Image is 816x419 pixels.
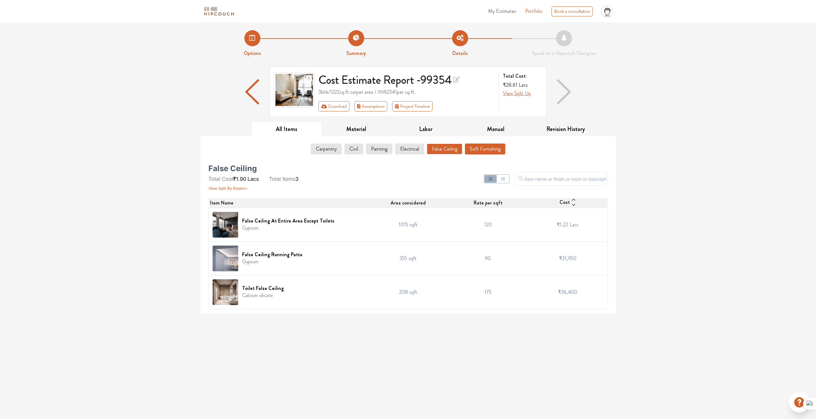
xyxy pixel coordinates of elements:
li: 3 [269,175,299,183]
span: ₹31,950 [559,255,576,262]
button: Soft Furnishing [465,144,505,154]
span: Total Items [269,176,295,182]
img: Toilet False Ceiling [213,279,238,305]
p: Gypsum [242,258,302,266]
span: Item Name [210,199,233,207]
h6: False Ceiling At Entire Area Except Toilets [242,218,334,224]
span: Lacs [519,81,528,89]
strong: Summary [346,49,366,57]
button: View Split By Rooms [208,183,249,192]
button: Download [318,101,349,111]
div: Toolbar with button groups [318,101,495,111]
span: Total Cost [208,176,233,182]
a: Portfolio [525,7,543,15]
button: Material [321,122,391,136]
strong: Speak to a Hipcouch Designer [532,49,596,57]
h3: Cost Estimate Report - 99354 [318,72,495,87]
td: 1015 sqft [368,208,448,242]
button: Painting [366,144,392,154]
h5: False Ceiling [208,166,257,171]
button: View Split Up [503,90,531,97]
button: Electrical [395,144,424,154]
img: gallery [274,72,315,108]
p: Calcium silicate [242,292,284,299]
span: logo-horizontal.svg [203,4,235,19]
p: Gypsum [242,224,334,232]
div: 3bhk / 1222 sq.ft carpet area / INR 2341 per sq.ft. [318,88,495,96]
td: 208 sqft [368,275,448,309]
span: Area considered [391,199,426,207]
span: ₹36,400 [558,288,577,296]
strong: Total Cost: [503,72,541,80]
input: Item name or finish or room or description [515,172,608,186]
span: ₹1.90 [233,176,246,182]
span: Lacs [248,176,259,182]
button: Assumptions [354,101,388,111]
button: Revision History [531,122,601,136]
img: arrow left [245,79,259,104]
span: Rate per sqft [474,199,502,207]
button: Labor [391,122,461,136]
td: 175 [448,275,528,309]
button: Carpentry [311,144,342,154]
td: 120 [448,208,528,242]
td: 355 sqft [368,242,448,275]
h6: Toilet False Ceiling [242,285,284,291]
strong: Options [244,49,261,57]
strong: Details [452,49,468,57]
div: Book a consultation [551,6,593,16]
span: My Estimates [488,7,516,15]
button: Manual [461,122,531,136]
button: False Ceiling [427,144,462,154]
span: Lacs [569,221,578,228]
button: All Items [252,122,322,136]
img: False Ceiling At Entire Area Except Toilets [213,212,238,238]
span: ₹1.22 [557,221,568,228]
img: logo-horizontal.svg [203,6,235,17]
span: ₹28.61 [503,81,517,89]
h6: False Ceiling Running Patta [242,251,302,258]
div: First group [318,101,438,111]
img: arrow right [557,79,570,104]
button: Civil [344,144,363,154]
td: 90 [448,242,528,275]
span: Cost [559,198,570,207]
button: Project Timeline [392,101,433,111]
img: False Ceiling Running Patta [213,246,238,271]
span: View Split By Rooms [208,186,246,191]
